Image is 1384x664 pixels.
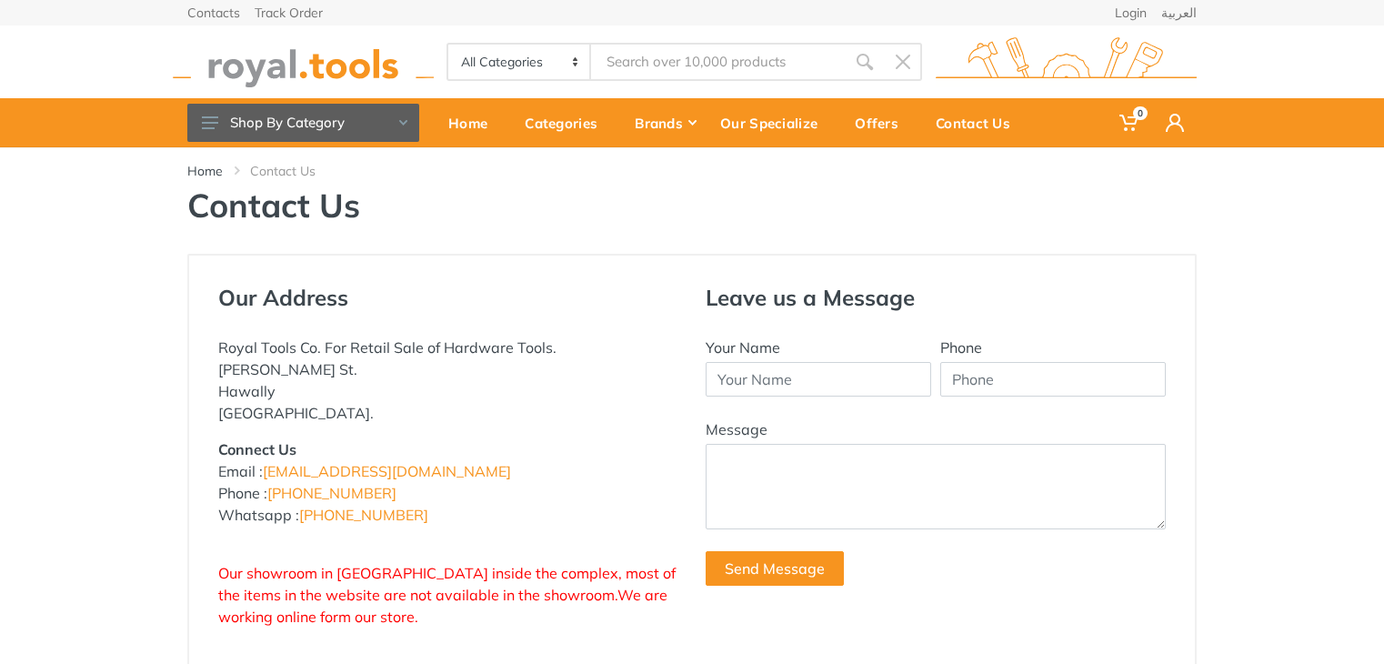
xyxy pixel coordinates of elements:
a: Our Specialize [707,98,842,147]
div: Contact Us [923,104,1035,142]
strong: Connect Us [218,440,296,458]
a: العربية [1161,6,1197,19]
label: Phone [940,337,982,358]
label: Message [706,418,767,440]
div: Brands [622,104,707,142]
a: [EMAIL_ADDRESS][DOMAIN_NAME] [263,462,511,480]
div: Offers [842,104,923,142]
li: Contact Us [250,162,343,180]
h4: Leave us a Message [706,285,1166,311]
a: Home [436,98,512,147]
a: Categories [512,98,622,147]
a: Contacts [187,6,240,19]
span: 0 [1133,106,1148,120]
div: Our Specialize [707,104,842,142]
p: Royal Tools Co. For Retail Sale of Hardware Tools. [PERSON_NAME] St. Hawally [GEOGRAPHIC_DATA]. [218,337,678,424]
p: Email : Phone : Whatsapp : [218,438,678,526]
h1: Contact Us [187,186,1197,225]
div: Home [436,104,512,142]
nav: breadcrumb [187,162,1197,180]
a: Track Order [255,6,323,19]
input: Phone [940,362,1166,397]
span: Our showroom in [GEOGRAPHIC_DATA] inside the complex, most of the items in the website are not av... [218,564,676,626]
img: royal.tools Logo [173,37,434,87]
input: Your Name [706,362,931,397]
select: Category [448,45,591,79]
a: Offers [842,98,923,147]
h4: Our Address [218,285,678,311]
a: Home [187,162,223,180]
a: Login [1115,6,1147,19]
a: Contact Us [923,98,1035,147]
a: [PHONE_NUMBER] [299,506,428,524]
div: Categories [512,104,622,142]
img: royal.tools Logo [936,37,1197,87]
label: Your Name [706,337,780,358]
a: [PHONE_NUMBER] [267,484,396,502]
button: Send Message [706,551,844,586]
input: Site search [591,43,846,81]
button: Shop By Category [187,104,419,142]
a: 0 [1107,98,1153,147]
